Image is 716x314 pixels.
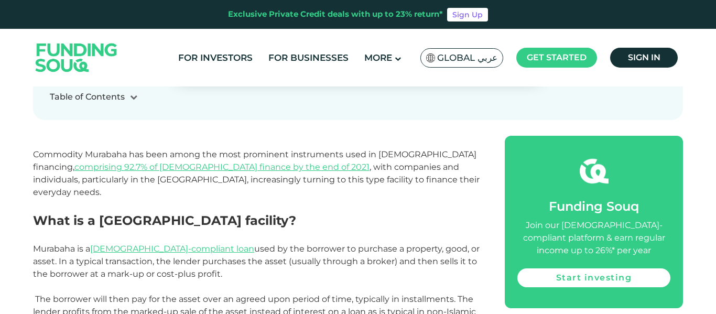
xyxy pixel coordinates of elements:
[628,52,660,62] span: Sign in
[437,52,497,64] span: Global عربي
[610,48,678,68] a: Sign in
[364,52,392,63] span: More
[33,213,296,228] strong: What is a [GEOGRAPHIC_DATA] facility?
[517,268,670,287] a: Start investing
[517,219,670,257] div: Join our [DEMOGRAPHIC_DATA]-compliant platform & earn regular income up to 26%* per year
[580,157,609,186] img: fsicon
[74,162,370,172] a: comprising 92.7% of [DEMOGRAPHIC_DATA] finance by the end of 2021
[527,52,587,62] span: Get started
[50,91,125,103] div: Table of Contents
[549,199,639,214] span: Funding Souq
[447,8,488,21] a: Sign Up
[33,148,481,199] p: Commodity Murabaha has been among the most prominent instruments used in [DEMOGRAPHIC_DATA] finan...
[266,49,351,67] a: For Businesses
[33,243,481,280] p: Murabaha is a used by the borrower to purchase a property, good, or asset. In a typical transacti...
[25,31,128,84] img: Logo
[426,53,436,62] img: SA Flag
[228,8,443,20] div: Exclusive Private Credit deals with up to 23% return*
[90,244,254,254] a: [DEMOGRAPHIC_DATA]-compliant loan
[176,49,255,67] a: For Investors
